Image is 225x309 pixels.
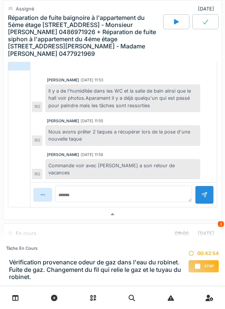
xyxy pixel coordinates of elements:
div: Tâche en cours [6,245,188,252]
div: RG [32,135,42,146]
div: Commande voir avec [PERSON_NAME] a son retour de vacances [45,159,200,179]
div: RG [32,102,42,112]
div: RG [32,169,42,179]
h3: Vérification provenance odeur de gaz dans l'eau du robinet. Fuite de gaz. Changement du fil qui r... [9,259,188,280]
div: Réparation de fuite baignoire à l'appartement du 5éme étage [STREET_ADDRESS] - Monsieur [PERSON_N... [8,14,162,57]
div: 00:42:54 [188,250,219,257]
div: [DATE] 11:53 [81,77,103,83]
span: Stop [204,264,214,269]
div: [PERSON_NAME] [47,152,79,157]
div: [PERSON_NAME] [47,118,79,124]
div: [DATE] 11:55 [81,118,103,124]
div: Assigné [16,5,34,12]
div: 01h00 [175,230,189,237]
div: [DATE] 11:58 [81,152,103,157]
div: [PERSON_NAME] [47,77,79,83]
div: [DATE] [198,5,217,12]
div: Nous avons prêter 2 taques a récupérer lors de la pose d'une nouvelle taque [45,125,200,145]
div: 3 [218,221,224,227]
div: Il y a de l'humiditée dans les WC et la salle de bain ainsi que le hall voir photos.Aparament il ... [45,84,200,112]
div: En cours [16,230,36,237]
div: [DATE] [168,226,217,240]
